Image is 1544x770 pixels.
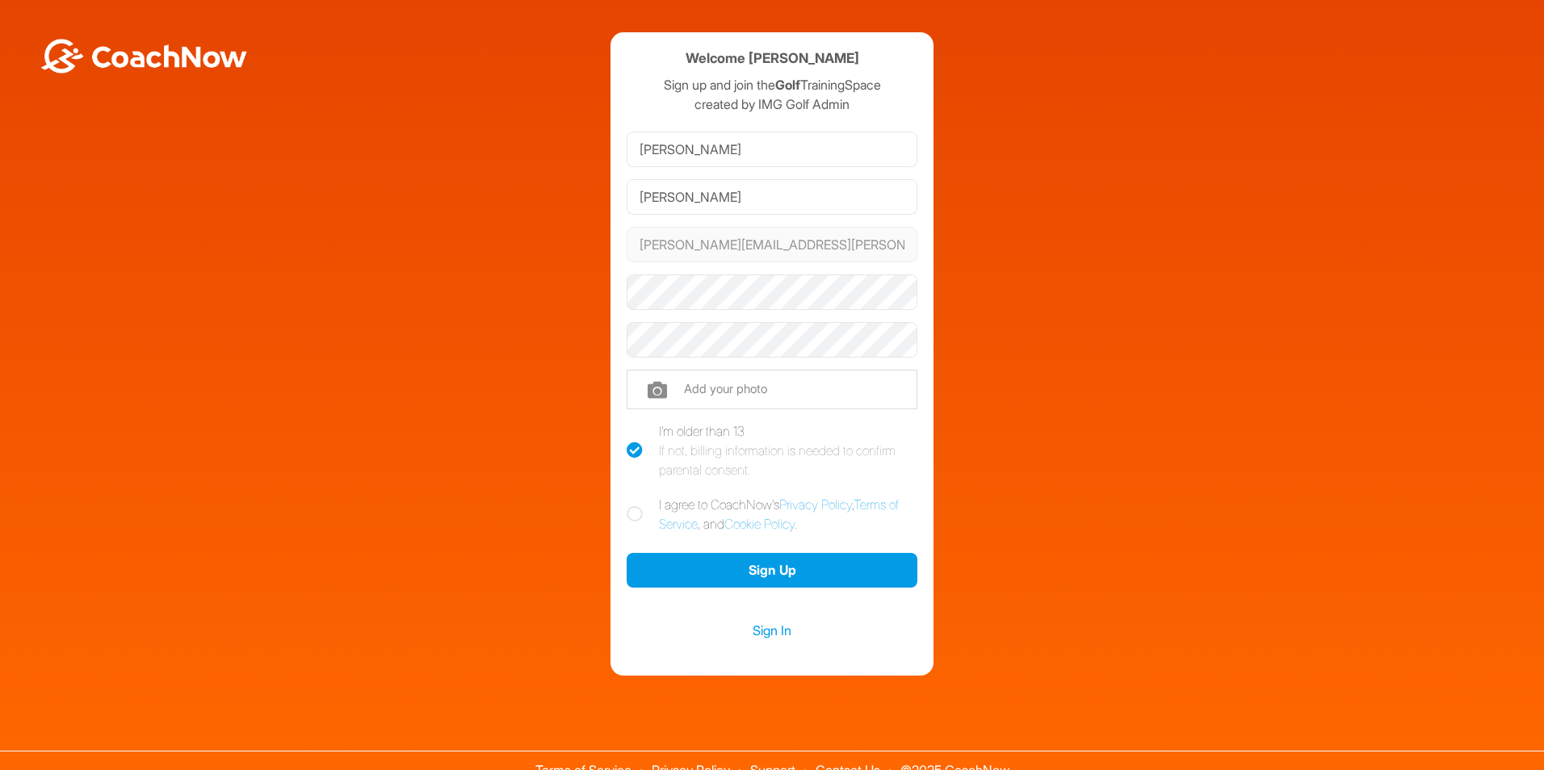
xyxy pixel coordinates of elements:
[627,620,917,641] a: Sign In
[627,179,917,215] input: Last Name
[686,48,859,69] h4: Welcome [PERSON_NAME]
[779,496,852,513] a: Privacy Policy
[659,496,899,532] a: Terms of Service
[724,516,795,532] a: Cookie Policy
[627,495,917,534] label: I agree to CoachNow's , , and .
[627,94,917,114] p: created by IMG Golf Admin
[659,441,917,479] div: If not, billing information is needed to confirm parental consent.
[627,132,917,167] input: First Name
[627,553,917,588] button: Sign Up
[659,421,917,479] div: I'm older than 13
[39,39,249,73] img: BwLJSsUCoWCh5upNqxVrqldRgqLPVwmV24tXu5FoVAoFEpwwqQ3VIfuoInZCoVCoTD4vwADAC3ZFMkVEQFDAAAAAElFTkSuQmCC
[627,75,917,94] p: Sign up and join the TrainingSpace
[775,77,800,93] strong: Golf
[627,227,917,262] input: Email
